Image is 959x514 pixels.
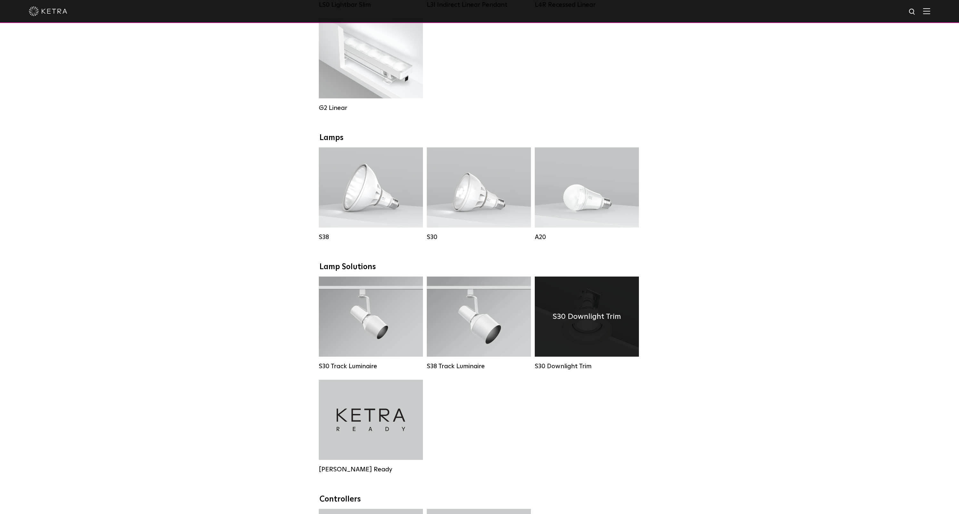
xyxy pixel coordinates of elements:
[427,277,531,370] a: S38 Track Luminaire Lumen Output:1100Colors:White / BlackBeam Angles:10° / 25° / 40° / 60°Wattage...
[319,262,640,272] div: Lamp Solutions
[319,362,423,370] div: S30 Track Luminaire
[319,233,423,241] div: S38
[319,495,640,504] div: Controllers
[908,8,916,16] img: search icon
[427,362,531,370] div: S38 Track Luminaire
[319,133,640,143] div: Lamps
[319,18,423,112] a: G2 Linear Lumen Output:400 / 700 / 1000Colors:WhiteBeam Angles:Flood / [GEOGRAPHIC_DATA] / Narrow...
[319,277,423,370] a: S30 Track Luminaire Lumen Output:1100Colors:White / BlackBeam Angles:15° / 25° / 40° / 60° / 90°W...
[535,233,639,241] div: A20
[535,362,639,370] div: S30 Downlight Trim
[535,277,639,370] a: S30 Downlight Trim S30 Downlight Trim
[319,466,423,473] div: [PERSON_NAME] Ready
[553,311,621,323] h4: S30 Downlight Trim
[319,380,423,473] a: [PERSON_NAME] Ready [PERSON_NAME] Ready
[29,6,67,16] img: ketra-logo-2019-white
[319,147,423,241] a: S38 Lumen Output:1100Colors:White / BlackBase Type:E26 Edison Base / GU24Beam Angles:10° / 25° / ...
[427,233,531,241] div: S30
[319,104,423,112] div: G2 Linear
[535,147,639,241] a: A20 Lumen Output:600 / 800Colors:White / BlackBase Type:E26 Edison Base / GU24Beam Angles:Omni-Di...
[427,147,531,241] a: S30 Lumen Output:1100Colors:White / BlackBase Type:E26 Edison Base / GU24Beam Angles:15° / 25° / ...
[923,8,930,14] img: Hamburger%20Nav.svg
